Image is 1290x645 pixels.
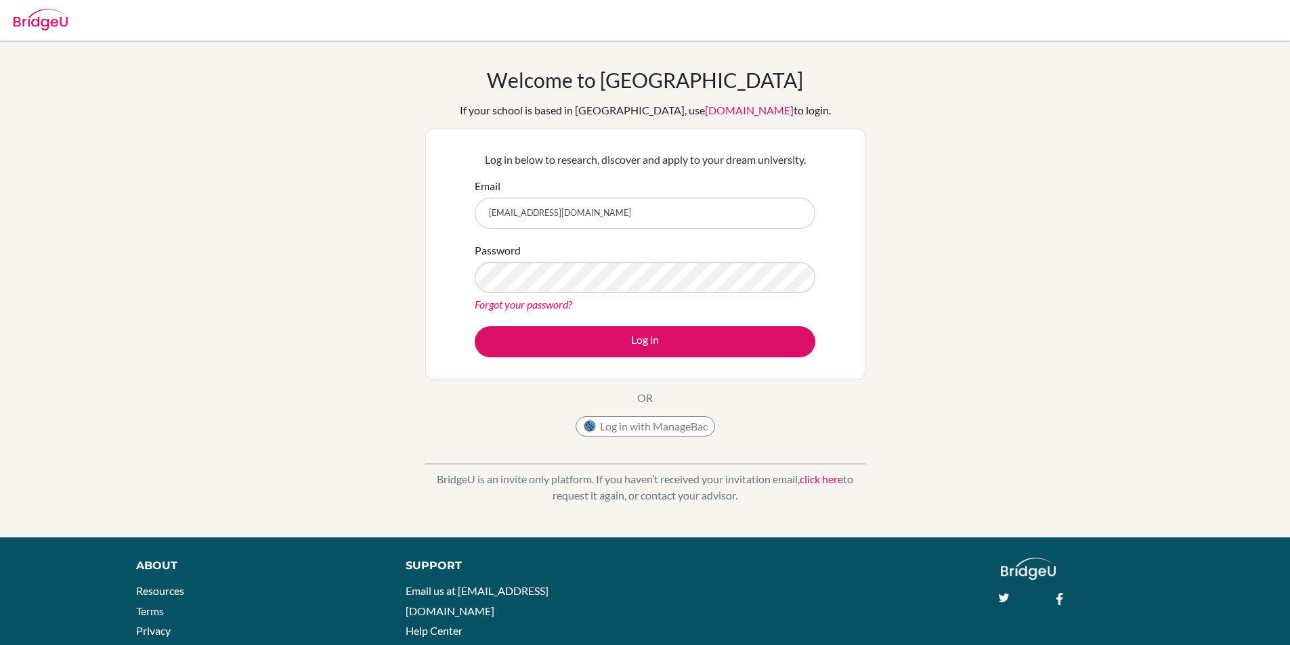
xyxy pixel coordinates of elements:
[475,298,572,311] a: Forgot your password?
[487,68,803,92] h1: Welcome to [GEOGRAPHIC_DATA]
[475,152,815,168] p: Log in below to research, discover and apply to your dream university.
[136,624,171,637] a: Privacy
[406,558,629,574] div: Support
[14,9,68,30] img: Bridge-U
[705,104,794,116] a: [DOMAIN_NAME]
[475,326,815,357] button: Log in
[406,584,549,617] a: Email us at [EMAIL_ADDRESS][DOMAIN_NAME]
[475,178,500,194] label: Email
[136,604,164,617] a: Terms
[136,558,375,574] div: About
[425,471,865,504] p: BridgeU is an invite only platform. If you haven’t received your invitation email, to request it ...
[1001,558,1056,580] img: logo_white@2x-f4f0deed5e89b7ecb1c2cc34c3e3d731f90f0f143d5ea2071677605dd97b5244.png
[460,102,831,118] div: If your school is based in [GEOGRAPHIC_DATA], use to login.
[136,584,184,597] a: Resources
[637,390,653,406] p: OR
[475,242,521,259] label: Password
[800,472,843,485] a: click here
[576,416,715,437] button: Log in with ManageBac
[406,624,463,637] a: Help Center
